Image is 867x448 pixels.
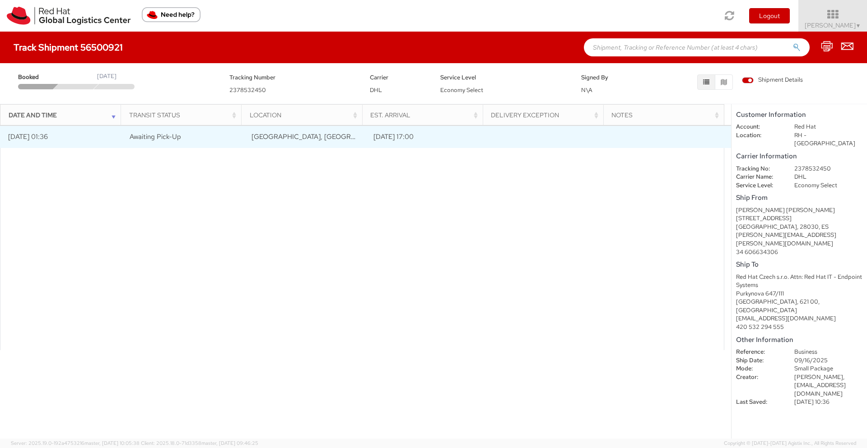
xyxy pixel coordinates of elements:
span: [PERSON_NAME] [805,21,861,29]
span: Server: 2025.19.0-192a4753216 [11,440,140,446]
span: Client: 2025.18.0-71d3358 [141,440,258,446]
div: Date and Time [9,111,118,120]
div: Notes [611,111,721,120]
span: ▼ [856,22,861,29]
dt: Ship Date: [729,356,788,365]
dt: Carrier Name: [729,173,788,181]
td: [DATE] 17:00 [365,125,487,148]
div: Est. Arrival [370,111,480,120]
span: Copyright © [DATE]-[DATE] Agistix Inc., All Rights Reserved [724,440,856,447]
img: rh-logistics-00dfa346123c4ec078e1.svg [7,7,131,25]
span: master, [DATE] 10:05:38 [84,440,140,446]
div: [STREET_ADDRESS] [736,214,862,223]
span: Economy Select [440,86,483,94]
div: [PERSON_NAME] [PERSON_NAME] [736,206,862,215]
span: MADRID, ES [252,132,393,141]
span: N\A [581,86,592,94]
label: Shipment Details [742,76,803,86]
dt: Reference: [729,348,788,356]
h5: Carrier Information [736,152,862,160]
dt: Tracking No: [729,165,788,173]
h5: Tracking Number [229,74,357,81]
div: [DATE] [97,72,117,81]
div: Location [250,111,359,120]
span: Shipment Details [742,76,803,84]
span: master, [DATE] 09:46:25 [201,440,258,446]
dt: Service Level: [729,181,788,190]
h5: Service Level [440,74,568,81]
dt: Account: [729,123,788,131]
button: Logout [749,8,790,23]
h5: Ship To [736,261,862,268]
div: 420 532 294 555 [736,323,862,332]
dt: Location: [729,131,788,140]
h5: Customer Information [736,111,862,119]
h5: Carrier [370,74,427,81]
button: Need help? [142,7,200,22]
h5: Signed By [581,74,638,81]
span: 2378532450 [229,86,266,94]
div: [GEOGRAPHIC_DATA], 28030, ES [736,223,862,231]
dt: Creator: [729,373,788,382]
h5: Ship From [736,194,862,202]
span: Awaiting Pick-Up [130,132,181,141]
span: Booked [18,73,57,82]
span: DHL [370,86,382,94]
div: Red Hat Czech s.r.o. Attn: Red Hat IT - Endpoint Systems [736,273,862,290]
div: [PERSON_NAME][EMAIL_ADDRESS][PERSON_NAME][DOMAIN_NAME] [736,231,862,248]
span: [PERSON_NAME], [794,373,844,381]
div: Purkynova 647/111 [736,290,862,298]
dt: Mode: [729,365,788,373]
input: Shipment, Tracking or Reference Number (at least 4 chars) [584,38,810,56]
h4: Track Shipment 56500921 [14,42,123,52]
dt: Last Saved: [729,398,788,406]
div: Transit Status [129,111,239,120]
div: [GEOGRAPHIC_DATA], 621 00, [GEOGRAPHIC_DATA] [736,298,862,314]
div: 34 606634306 [736,248,862,257]
div: Delivery Exception [491,111,601,120]
div: [EMAIL_ADDRESS][DOMAIN_NAME] [736,314,862,323]
h5: Other Information [736,336,862,344]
